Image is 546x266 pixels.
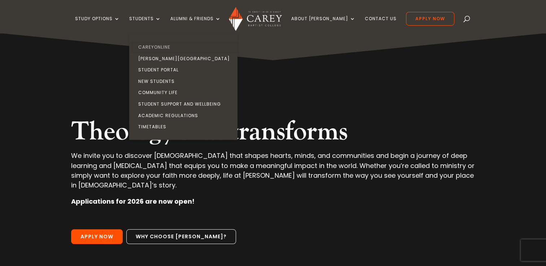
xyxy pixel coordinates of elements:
img: Carey Baptist College [229,7,282,31]
a: About [PERSON_NAME] [291,16,355,33]
a: Alumni & Friends [170,16,221,33]
a: Timetables [131,121,239,133]
a: Academic Regulations [131,110,239,121]
a: Study Options [75,16,120,33]
a: CareyOnline [131,41,239,53]
a: Contact Us [365,16,397,33]
a: Apply Now [406,12,454,26]
a: Student Support and Wellbeing [131,98,239,110]
a: Apply Now [71,229,123,244]
a: Community Life [131,87,239,98]
a: Students [129,16,161,33]
a: Student Portal [131,64,239,76]
p: We invite you to discover [DEMOGRAPHIC_DATA] that shapes hearts, minds, and communities and begin... [71,151,475,196]
a: Why choose [PERSON_NAME]? [126,229,236,244]
strong: Applications for 2026 are now open! [71,197,195,206]
h2: Theology that transforms [71,116,475,151]
a: New Students [131,76,239,87]
a: [PERSON_NAME][GEOGRAPHIC_DATA] [131,53,239,65]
